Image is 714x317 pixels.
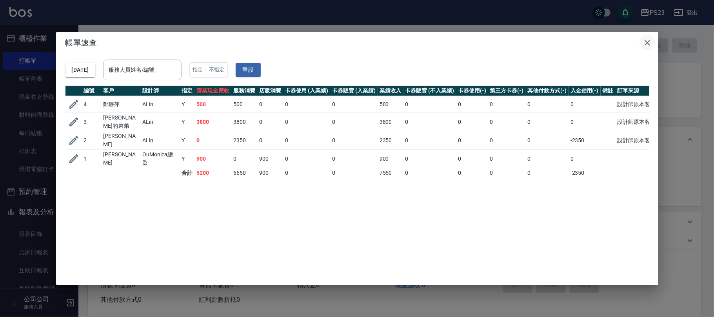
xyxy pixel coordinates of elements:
[283,150,331,168] td: 0
[194,168,231,178] td: 5200
[82,86,102,96] th: 編號
[488,113,526,131] td: 0
[403,96,456,113] td: 0
[102,150,141,168] td: [PERSON_NAME]
[488,168,526,178] td: 0
[82,113,102,131] td: 3
[257,168,283,178] td: 900
[456,168,488,178] td: 0
[82,131,102,150] td: 2
[330,96,378,113] td: 0
[488,131,526,150] td: 0
[102,113,141,131] td: [PERSON_NAME]的弟弟
[257,96,283,113] td: 0
[525,168,569,178] td: 0
[456,113,488,131] td: 0
[231,96,257,113] td: 500
[141,150,180,168] td: OuMonica總監
[569,131,601,150] td: -2350
[569,168,601,178] td: -2350
[82,150,102,168] td: 1
[330,168,378,178] td: 0
[180,113,195,131] td: Y
[569,96,601,113] td: 0
[231,168,257,178] td: 6650
[378,150,403,168] td: 900
[488,150,526,168] td: 0
[141,96,180,113] td: ALin
[231,86,257,96] th: 服務消費
[65,63,95,77] button: [DATE]
[141,131,180,150] td: ALin
[231,150,257,168] td: 0
[488,86,526,96] th: 第三方卡券(-)
[231,113,257,131] td: 3800
[569,86,601,96] th: 入金使用(-)
[525,113,569,131] td: 0
[615,131,658,150] td: 設計師原本客人
[601,86,616,96] th: 備註
[569,150,601,168] td: 0
[231,131,257,150] td: 2350
[615,113,658,131] td: 設計師原本客人
[456,86,488,96] th: 卡券使用(-)
[330,86,378,96] th: 卡券販賣 (入業績)
[525,96,569,113] td: 0
[378,168,403,178] td: 7550
[403,86,456,96] th: 卡券販賣 (不入業績)
[456,96,488,113] td: 0
[456,131,488,150] td: 0
[189,62,206,78] button: 指定
[257,131,283,150] td: 0
[283,86,331,96] th: 卡券使用 (入業績)
[194,86,231,96] th: 營業現金應收
[525,86,569,96] th: 其他付款方式(-)
[236,63,261,77] button: 重設
[330,113,378,131] td: 0
[141,86,180,96] th: 設計師
[180,150,195,168] td: Y
[330,150,378,168] td: 0
[194,131,231,150] td: 0
[330,131,378,150] td: 0
[456,150,488,168] td: 0
[378,96,403,113] td: 500
[206,62,228,78] button: 不指定
[378,131,403,150] td: 2350
[615,96,658,113] td: 設計師原本客人
[102,131,141,150] td: [PERSON_NAME]
[194,150,231,168] td: 900
[180,86,195,96] th: 指定
[102,96,141,113] td: 鄭靜萍
[488,96,526,113] td: 0
[257,113,283,131] td: 0
[257,150,283,168] td: 900
[180,131,195,150] td: Y
[56,32,658,54] h2: 帳單速查
[615,86,658,96] th: 訂單來源
[569,113,601,131] td: 0
[141,113,180,131] td: ALin
[403,150,456,168] td: 0
[194,96,231,113] td: 500
[283,131,331,150] td: 0
[403,168,456,178] td: 0
[283,96,331,113] td: 0
[403,113,456,131] td: 0
[102,86,141,96] th: 客戶
[403,131,456,150] td: 0
[283,113,331,131] td: 0
[194,113,231,131] td: 3800
[378,86,403,96] th: 業績收入
[525,150,569,168] td: 0
[257,86,283,96] th: 店販消費
[180,168,195,178] td: 合計
[378,113,403,131] td: 3800
[82,96,102,113] td: 4
[525,131,569,150] td: 0
[283,168,331,178] td: 0
[180,96,195,113] td: Y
